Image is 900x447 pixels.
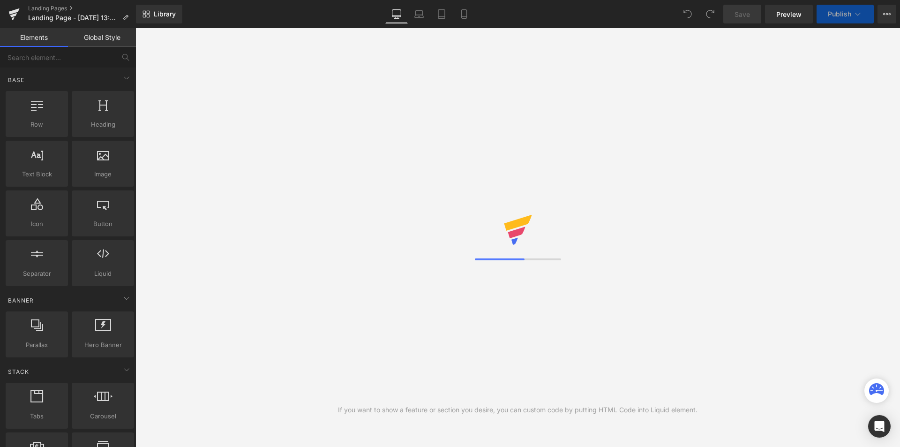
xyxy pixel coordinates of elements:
a: New Library [136,5,182,23]
span: Liquid [75,269,131,279]
span: Banner [7,296,35,305]
button: More [877,5,896,23]
span: Image [75,169,131,179]
span: Landing Page - [DATE] 13:52:51 [28,14,118,22]
a: Desktop [385,5,408,23]
span: Hero Banner [75,340,131,350]
span: Parallax [8,340,65,350]
span: Button [75,219,131,229]
button: Redo [701,5,720,23]
span: Separator [8,269,65,279]
span: Heading [75,120,131,129]
button: Publish [817,5,874,23]
span: Save [735,9,750,19]
span: Text Block [8,169,65,179]
a: Landing Pages [28,5,136,12]
button: Undo [678,5,697,23]
a: Tablet [430,5,453,23]
span: Publish [828,10,851,18]
span: Base [7,76,25,84]
span: Stack [7,367,30,376]
a: Preview [765,5,813,23]
a: Laptop [408,5,430,23]
span: Preview [776,9,802,19]
div: Open Intercom Messenger [868,415,891,438]
a: Global Style [68,28,136,47]
span: Icon [8,219,65,229]
span: Tabs [8,411,65,421]
a: Mobile [453,5,475,23]
div: If you want to show a feature or section you desire, you can custom code by putting HTML Code int... [338,405,697,415]
span: Library [154,10,176,18]
span: Carousel [75,411,131,421]
span: Row [8,120,65,129]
